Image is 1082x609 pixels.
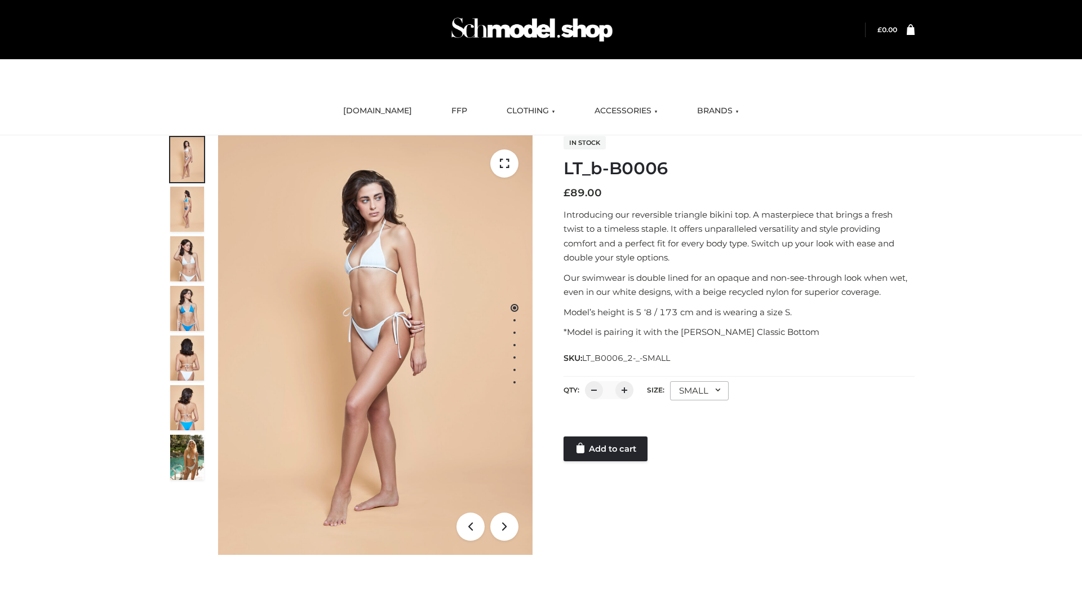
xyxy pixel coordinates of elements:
[877,25,882,34] span: £
[170,187,204,232] img: ArielClassicBikiniTop_CloudNine_AzureSky_OW114ECO_2-scaled.jpg
[170,137,204,182] img: ArielClassicBikiniTop_CloudNine_AzureSky_OW114ECO_1-scaled.jpg
[498,99,564,123] a: CLOTHING
[582,353,670,363] span: LT_B0006_2-_-SMALL
[170,236,204,281] img: ArielClassicBikiniTop_CloudNine_AzureSky_OW114ECO_3-scaled.jpg
[564,305,915,320] p: Model’s height is 5 ‘8 / 173 cm and is wearing a size S.
[689,99,747,123] a: BRANDS
[170,385,204,430] img: ArielClassicBikiniTop_CloudNine_AzureSky_OW114ECO_8-scaled.jpg
[564,187,570,199] span: £
[670,381,729,400] div: SMALL
[877,25,897,34] bdi: 0.00
[564,351,671,365] span: SKU:
[564,208,915,265] p: Introducing our reversible triangle bikini top. A masterpiece that brings a fresh twist to a time...
[170,286,204,331] img: ArielClassicBikiniTop_CloudNine_AzureSky_OW114ECO_4-scaled.jpg
[564,136,606,149] span: In stock
[218,135,533,555] img: ArielClassicBikiniTop_CloudNine_AzureSky_OW114ECO_1
[564,386,579,394] label: QTY:
[564,436,648,461] a: Add to cart
[647,386,664,394] label: Size:
[564,187,602,199] bdi: 89.00
[564,158,915,179] h1: LT_b-B0006
[564,325,915,339] p: *Model is pairing it with the [PERSON_NAME] Classic Bottom
[170,336,204,381] img: ArielClassicBikiniTop_CloudNine_AzureSky_OW114ECO_7-scaled.jpg
[335,99,420,123] a: [DOMAIN_NAME]
[877,25,897,34] a: £0.00
[447,7,617,52] img: Schmodel Admin 964
[564,271,915,299] p: Our swimwear is double lined for an opaque and non-see-through look when wet, even in our white d...
[443,99,476,123] a: FFP
[586,99,666,123] a: ACCESSORIES
[170,435,204,480] img: Arieltop_CloudNine_AzureSky2.jpg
